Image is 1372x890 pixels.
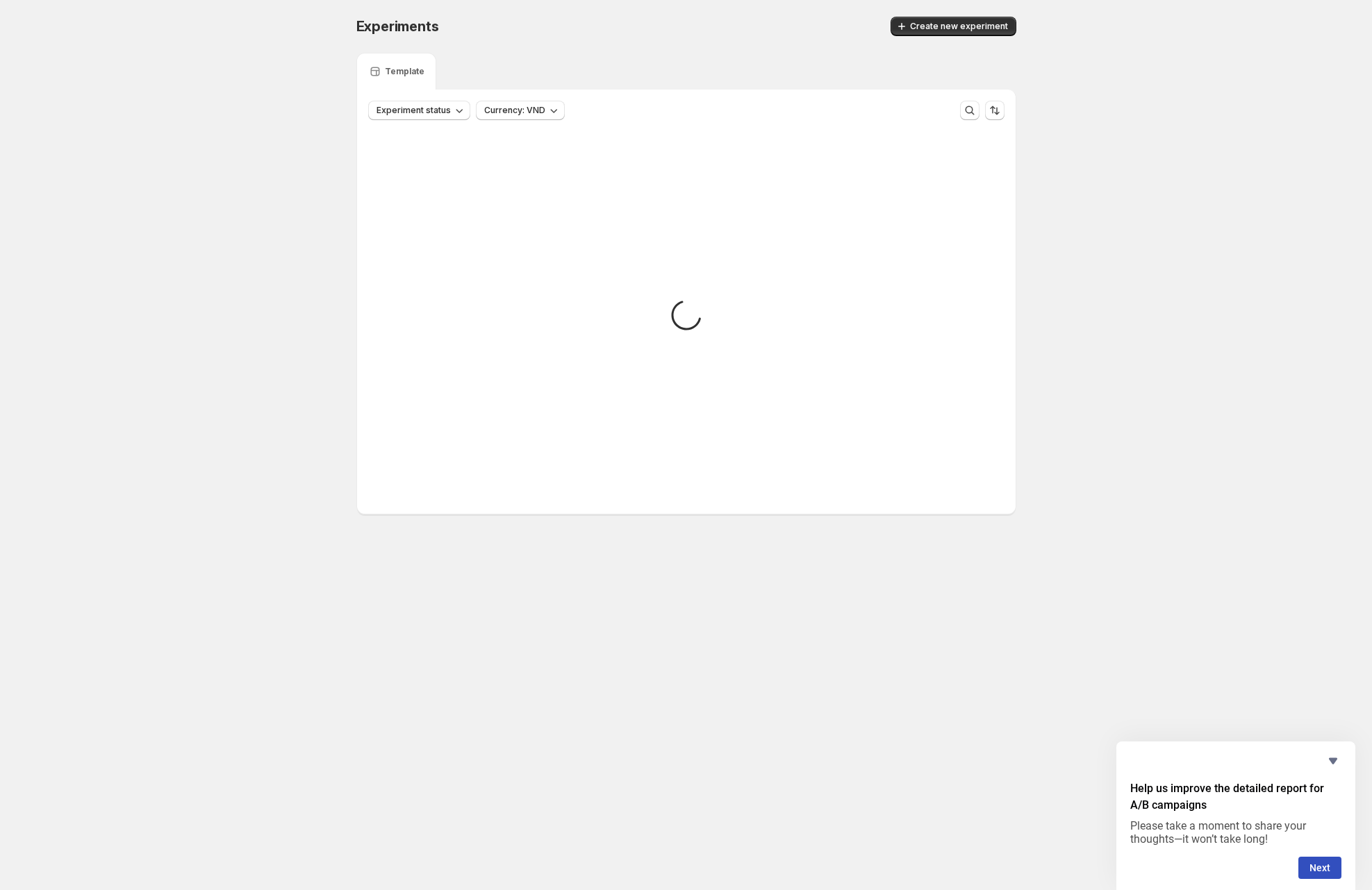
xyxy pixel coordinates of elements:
[1130,780,1341,814] h2: Help us improve the detailed report for A/B campaigns
[385,66,424,77] p: Template
[891,17,1016,36] button: Create new experiment
[368,101,470,120] button: Experiment status
[356,18,439,35] span: Experiments
[910,21,1008,32] span: Create new experiment
[476,101,565,120] button: Currency: VND
[985,101,1005,120] button: Sort the results
[377,105,451,116] span: Experiment status
[1130,819,1341,846] p: Please take a moment to share your thoughts—it won’t take long!
[1298,857,1341,879] button: Next question
[1325,753,1341,769] button: Hide survey
[1130,753,1341,879] div: Help us improve the detailed report for A/B campaigns
[484,105,545,116] span: Currency: VND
